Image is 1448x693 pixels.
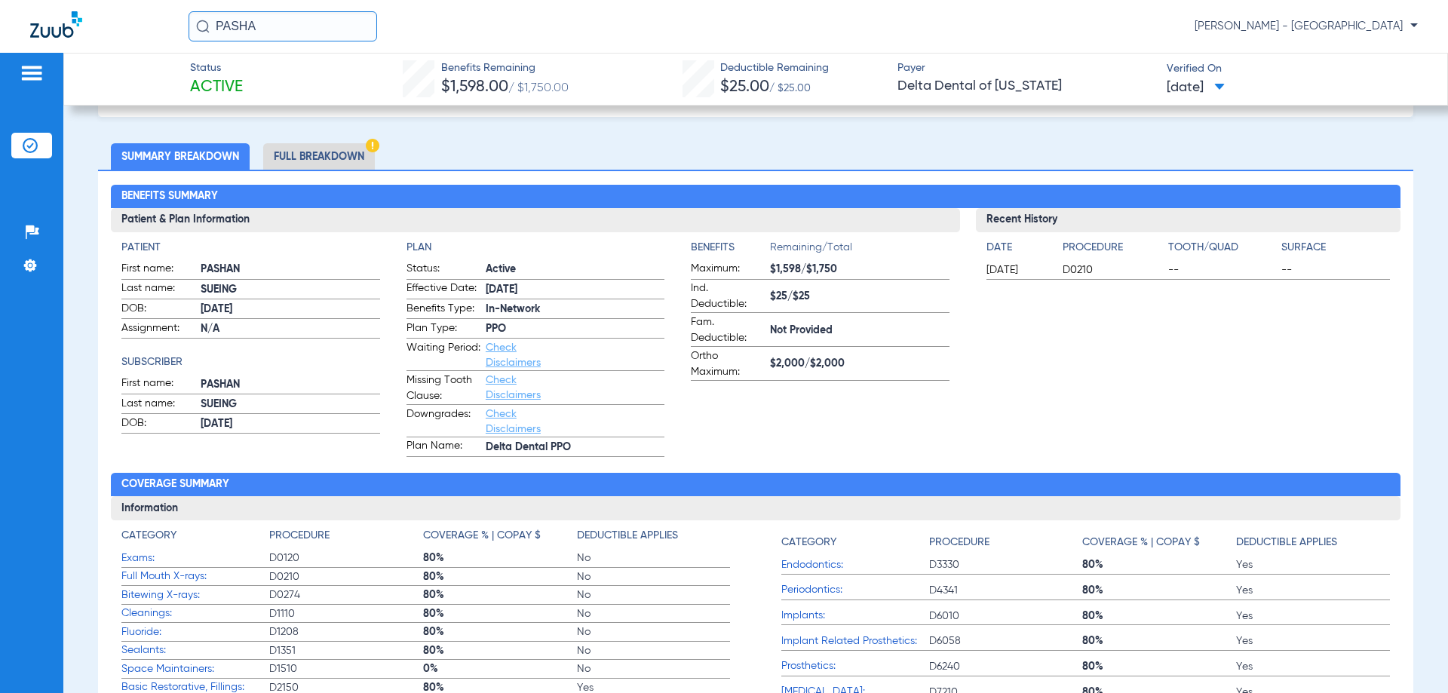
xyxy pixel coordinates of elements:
[486,302,664,317] span: In-Network
[196,20,210,33] img: Search Icon
[691,240,770,256] h4: Benefits
[423,569,577,584] span: 80%
[1063,240,1163,261] app-breakdown-title: Procedure
[111,143,250,170] li: Summary Breakdown
[423,643,577,658] span: 80%
[269,569,423,584] span: D0210
[269,550,423,566] span: D0120
[121,528,176,544] h4: Category
[1236,633,1390,649] span: Yes
[1236,528,1390,556] app-breakdown-title: Deductible Applies
[720,79,769,95] span: $25.00
[201,321,379,337] span: N/A
[423,624,577,639] span: 80%
[111,185,1400,209] h2: Benefits Summary
[486,409,541,434] a: Check Disclaimers
[691,281,765,312] span: Ind. Deductible:
[423,587,577,603] span: 80%
[486,375,541,400] a: Check Disclaimers
[423,550,577,566] span: 80%
[691,348,765,380] span: Ortho Maximum:
[423,528,577,549] app-breakdown-title: Coverage % | Copay $
[201,377,379,393] span: PASHAN
[769,83,811,94] span: / $25.00
[577,624,731,639] span: No
[691,261,765,279] span: Maximum:
[263,143,375,170] li: Full Breakdown
[121,320,195,339] span: Assignment:
[121,642,269,658] span: Sealants:
[577,528,731,549] app-breakdown-title: Deductible Applies
[770,240,949,261] span: Remaining/Total
[577,661,731,676] span: No
[1236,557,1390,572] span: Yes
[577,606,731,621] span: No
[781,658,929,674] span: Prosthetics:
[770,289,949,305] span: $25/$25
[121,240,379,256] h4: Patient
[929,659,1083,674] span: D6240
[121,301,195,319] span: DOB:
[986,240,1050,261] app-breakdown-title: Date
[929,609,1083,624] span: D6010
[121,376,195,394] span: First name:
[781,528,929,556] app-breakdown-title: Category
[577,643,731,658] span: No
[770,323,949,339] span: Not Provided
[1063,262,1163,278] span: D0210
[406,240,664,256] h4: Plan
[1082,535,1200,550] h4: Coverage % | Copay $
[1168,240,1276,261] app-breakdown-title: Tooth/Quad
[121,661,269,677] span: Space Maintainers:
[770,356,949,372] span: $2,000/$2,000
[770,262,949,278] span: $1,598/$1,750
[720,60,829,76] span: Deductible Remaining
[1167,78,1225,97] span: [DATE]
[406,438,480,456] span: Plan Name:
[190,77,243,98] span: Active
[406,261,480,279] span: Status:
[1281,240,1389,256] h4: Surface
[897,60,1154,76] span: Payer
[577,569,731,584] span: No
[508,82,569,94] span: / $1,750.00
[201,416,379,432] span: [DATE]
[897,77,1154,96] span: Delta Dental of [US_STATE]
[986,240,1050,256] h4: Date
[269,624,423,639] span: D1208
[121,528,269,549] app-breakdown-title: Category
[269,528,423,549] app-breakdown-title: Procedure
[441,79,508,95] span: $1,598.00
[976,208,1400,232] h3: Recent History
[201,282,379,298] span: SUEING
[1082,633,1236,649] span: 80%
[111,208,959,232] h3: Patient & Plan Information
[577,528,678,544] h4: Deductible Applies
[406,340,480,370] span: Waiting Period:
[121,606,269,621] span: Cleanings:
[691,240,770,261] app-breakdown-title: Benefits
[111,496,1400,520] h3: Information
[30,11,82,38] img: Zuub Logo
[929,583,1083,598] span: D4341
[781,608,929,624] span: Implants:
[201,397,379,412] span: SUEING
[121,569,269,584] span: Full Mouth X-rays:
[121,587,269,603] span: Bitewing X-rays:
[1168,240,1276,256] h4: Tooth/Quad
[1082,583,1236,598] span: 80%
[1373,621,1448,693] iframe: Chat Widget
[1281,240,1389,261] app-breakdown-title: Surface
[121,550,269,566] span: Exams:
[201,302,379,317] span: [DATE]
[1168,262,1276,278] span: --
[111,473,1400,497] h2: Coverage Summary
[1167,61,1423,77] span: Verified On
[1236,583,1390,598] span: Yes
[269,606,423,621] span: D1110
[189,11,377,41] input: Search for patients
[691,314,765,346] span: Fam. Deductible:
[441,60,569,76] span: Benefits Remaining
